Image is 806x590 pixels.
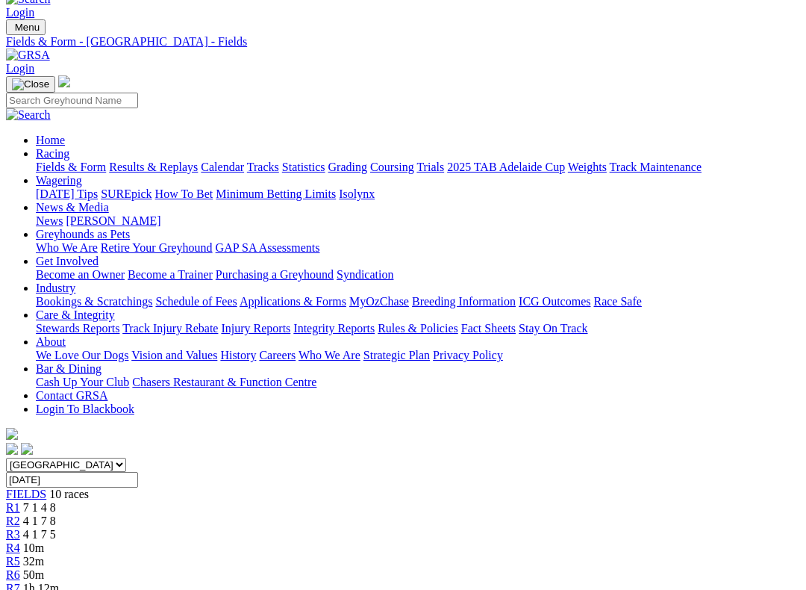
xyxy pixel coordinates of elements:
[299,349,360,361] a: Who We Are
[36,322,800,335] div: Care & Integrity
[36,214,800,228] div: News & Media
[36,187,800,201] div: Wagering
[36,161,800,174] div: Racing
[461,322,516,335] a: Fact Sheets
[101,241,213,254] a: Retire Your Greyhound
[36,403,134,415] a: Login To Blackbook
[36,268,800,282] div: Get Involved
[36,376,800,389] div: Bar & Dining
[155,187,213,200] a: How To Bet
[378,322,458,335] a: Rules & Policies
[23,501,56,514] span: 7 1 4 8
[101,187,151,200] a: SUREpick
[6,568,20,581] a: R6
[131,349,217,361] a: Vision and Values
[6,428,18,440] img: logo-grsa-white.png
[6,472,138,488] input: Select date
[36,295,800,308] div: Industry
[128,268,213,281] a: Become a Trainer
[36,389,107,402] a: Contact GRSA
[58,75,70,87] img: logo-grsa-white.png
[36,201,109,214] a: News & Media
[6,108,51,122] img: Search
[519,322,587,335] a: Stay On Track
[6,501,20,514] a: R1
[23,528,56,541] span: 4 1 7 5
[349,295,409,308] a: MyOzChase
[6,555,20,568] a: R5
[6,515,20,527] a: R2
[6,528,20,541] a: R3
[6,541,20,554] a: R4
[36,228,130,240] a: Greyhounds as Pets
[23,541,44,554] span: 10m
[21,443,33,455] img: twitter.svg
[36,335,66,348] a: About
[36,241,98,254] a: Who We Are
[109,161,198,173] a: Results & Replays
[36,349,800,362] div: About
[293,322,375,335] a: Integrity Reports
[23,568,44,581] span: 50m
[15,22,40,33] span: Menu
[36,308,115,321] a: Care & Integrity
[36,255,99,267] a: Get Involved
[201,161,244,173] a: Calendar
[36,376,129,388] a: Cash Up Your Club
[6,19,46,35] button: Toggle navigation
[220,349,256,361] a: History
[282,161,325,173] a: Statistics
[610,161,702,173] a: Track Maintenance
[259,349,296,361] a: Careers
[416,161,444,173] a: Trials
[23,555,44,568] span: 32m
[6,488,46,500] a: FIELDS
[122,322,218,335] a: Track Injury Rebate
[36,322,119,335] a: Stewards Reports
[23,515,56,527] span: 4 1 7 8
[36,349,128,361] a: We Love Our Dogs
[370,161,414,173] a: Coursing
[593,295,641,308] a: Race Safe
[36,187,98,200] a: [DATE] Tips
[36,147,69,160] a: Racing
[36,268,125,281] a: Become an Owner
[6,49,50,62] img: GRSA
[6,93,138,108] input: Search
[36,295,152,308] a: Bookings & Scratchings
[337,268,393,281] a: Syndication
[6,35,800,49] a: Fields & Form - [GEOGRAPHIC_DATA] - Fields
[221,322,290,335] a: Injury Reports
[216,268,334,281] a: Purchasing a Greyhound
[363,349,430,361] a: Strategic Plan
[519,295,590,308] a: ICG Outcomes
[6,62,34,75] a: Login
[6,443,18,455] img: facebook.svg
[568,161,607,173] a: Weights
[433,349,503,361] a: Privacy Policy
[447,161,565,173] a: 2025 TAB Adelaide Cup
[49,488,89,500] span: 10 races
[12,78,49,90] img: Close
[36,282,75,294] a: Industry
[6,6,34,19] a: Login
[240,295,346,308] a: Applications & Forms
[339,187,375,200] a: Isolynx
[36,214,63,227] a: News
[155,295,237,308] a: Schedule of Fees
[36,134,65,146] a: Home
[412,295,516,308] a: Breeding Information
[216,187,336,200] a: Minimum Betting Limits
[132,376,316,388] a: Chasers Restaurant & Function Centre
[6,76,55,93] button: Toggle navigation
[66,214,160,227] a: [PERSON_NAME]
[216,241,320,254] a: GAP SA Assessments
